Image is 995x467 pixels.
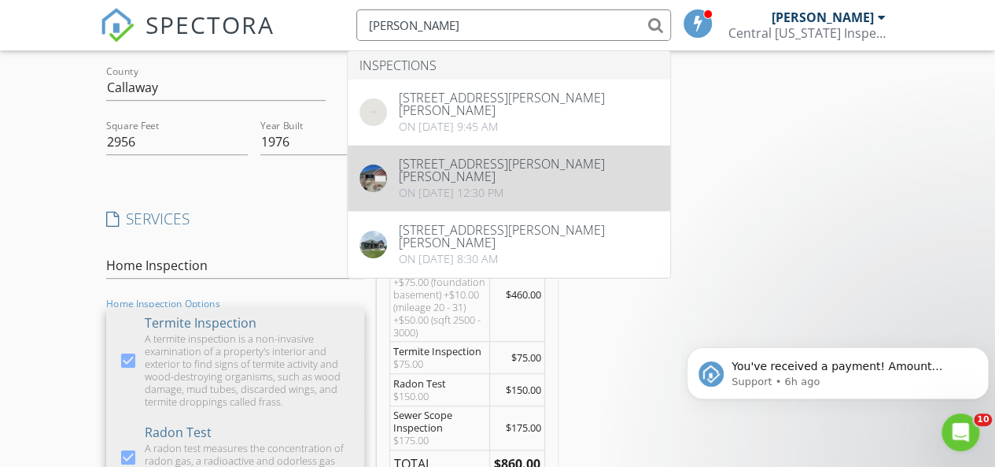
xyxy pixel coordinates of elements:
[356,9,671,41] input: Search everything...
[399,91,658,117] div: [STREET_ADDRESS][PERSON_NAME][PERSON_NAME]
[728,25,886,41] div: Central Missouri Inspection Services L.L.C.
[393,434,487,447] div: $175.00
[506,383,541,397] span: $150.00
[772,9,874,25] div: [PERSON_NAME]
[399,224,658,249] div: [STREET_ADDRESS][PERSON_NAME][PERSON_NAME]
[359,165,387,192] img: 7937047%2Fcover_photos%2F5zeQOyJQcb2y1VlnOEgn%2Foriginal.7937047-1737315365460
[393,390,487,402] div: $150.00
[393,263,487,339] div: $325.00 (Base) +$75.00 (foundation basement) +$10.00 (mileage 20 - 31) +$50.00 (sqft 2500 - 3000)
[393,358,487,370] div: $75.00
[974,413,992,426] span: 10
[506,287,541,302] span: $460.00
[942,413,979,451] iframe: Intercom live chat
[359,98,387,126] img: streetview
[399,187,658,199] div: On [DATE] 12:30 pm
[393,377,487,390] div: Radon Test
[106,258,208,272] div: Home Inspection
[399,120,658,133] div: On [DATE] 9:45 am
[345,256,364,275] i: arrow_drop_down
[144,332,351,408] div: A termite inspection is a non-invasive examination of a property's interior and exterior to find ...
[680,314,995,424] iframe: Intercom notifications message
[106,209,364,229] h4: SERVICES
[359,231,387,258] img: cover.jpg
[393,345,487,358] div: Termite Inspection
[399,158,658,183] div: [STREET_ADDRESS][PERSON_NAME][PERSON_NAME]
[100,8,135,43] img: The Best Home Inspection Software - Spectora
[506,421,541,435] span: $175.00
[146,8,275,41] span: SPECTORA
[100,21,275,54] a: SPECTORA
[144,423,211,442] div: Radon Test
[144,313,256,332] div: Termite Inspection
[399,253,658,265] div: On [DATE] 8:30 am
[348,51,670,80] li: Inspections
[393,409,487,434] div: Sewer Scope Inspection
[511,350,541,365] span: $75.00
